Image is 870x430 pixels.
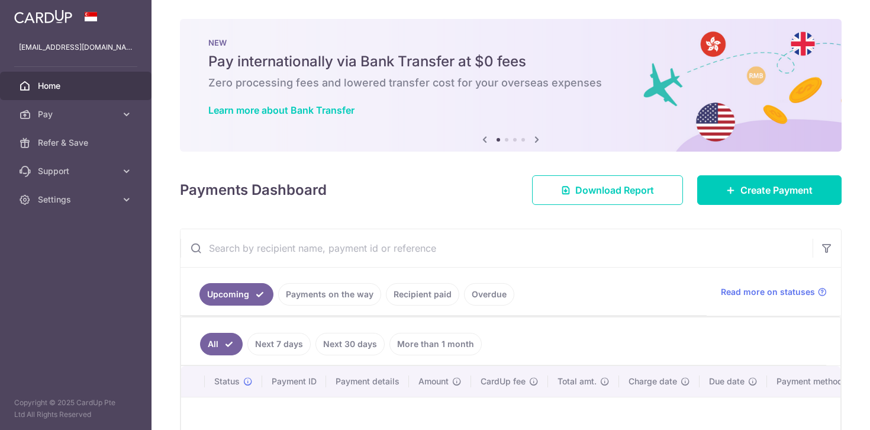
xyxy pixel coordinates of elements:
[278,283,381,306] a: Payments on the way
[14,9,72,24] img: CardUp
[247,333,311,355] a: Next 7 days
[418,376,449,387] span: Amount
[721,286,815,298] span: Read more on statuses
[262,366,326,397] th: Payment ID
[38,194,116,206] span: Settings
[200,333,243,355] a: All
[767,366,857,397] th: Payment method
[208,104,355,116] a: Learn more about Bank Transfer
[181,229,813,267] input: Search by recipient name, payment id or reference
[386,283,459,306] a: Recipient paid
[326,366,409,397] th: Payment details
[199,283,273,306] a: Upcoming
[38,108,116,120] span: Pay
[180,179,327,201] h4: Payments Dashboard
[208,38,813,47] p: NEW
[38,165,116,177] span: Support
[629,376,677,387] span: Charge date
[208,76,813,90] h6: Zero processing fees and lowered transfer cost for your overseas expenses
[38,137,116,149] span: Refer & Save
[208,52,813,71] h5: Pay internationally via Bank Transfer at $0 fees
[697,175,842,205] a: Create Payment
[558,376,597,387] span: Total amt.
[19,41,133,53] p: [EMAIL_ADDRESS][DOMAIN_NAME]
[38,80,116,92] span: Home
[532,175,683,205] a: Download Report
[481,376,526,387] span: CardUp fee
[575,183,654,197] span: Download Report
[740,183,813,197] span: Create Payment
[709,376,745,387] span: Due date
[315,333,385,355] a: Next 30 days
[180,19,842,152] img: Bank transfer banner
[464,283,514,306] a: Overdue
[389,333,482,355] a: More than 1 month
[214,376,240,387] span: Status
[721,286,827,298] a: Read more on statuses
